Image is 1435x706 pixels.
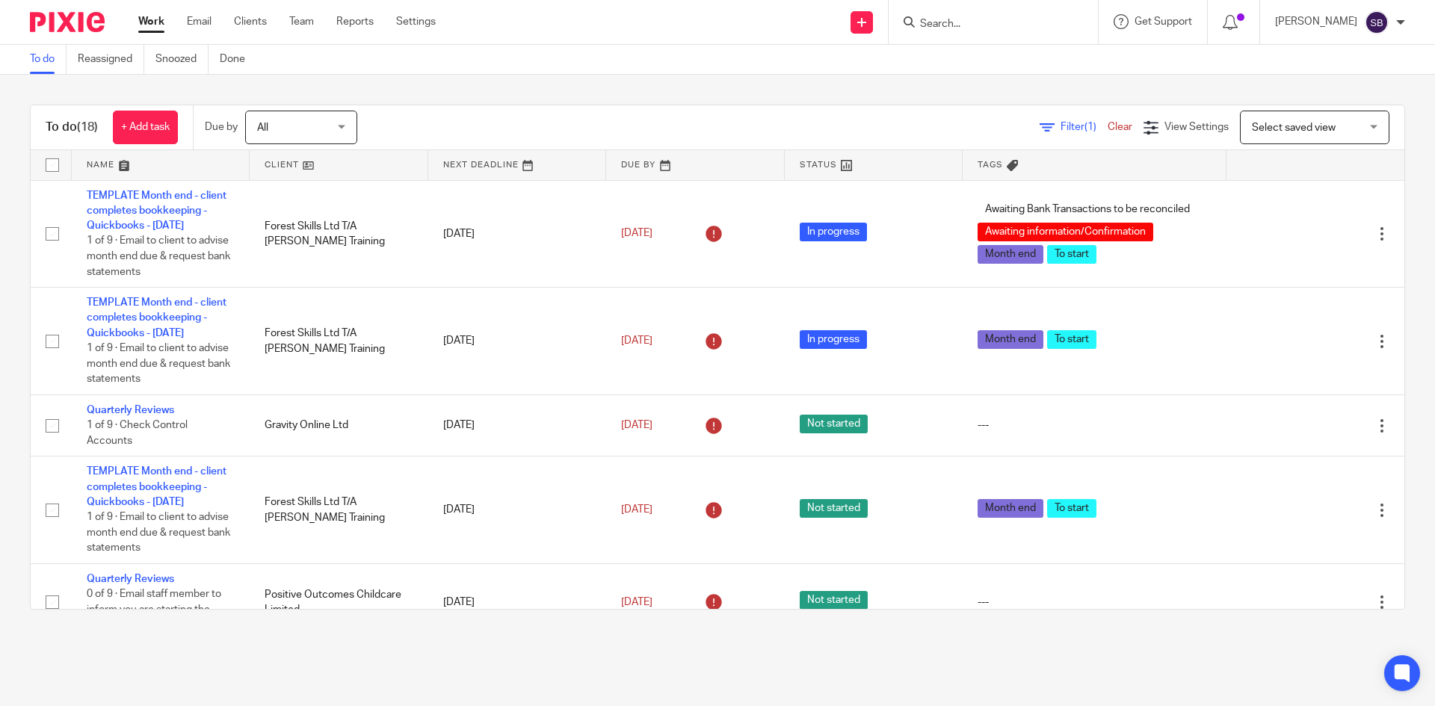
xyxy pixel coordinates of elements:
span: Not started [800,591,868,610]
span: [DATE] [621,229,652,239]
span: (18) [77,121,98,133]
span: To start [1047,245,1096,264]
input: Search [919,18,1053,31]
span: Get Support [1135,16,1192,27]
span: 0 of 9 · Email staff member to inform you are starting the checks [87,589,221,631]
span: (1) [1084,122,1096,132]
span: 1 of 9 · Check Control Accounts [87,420,188,446]
p: [PERSON_NAME] [1275,14,1357,29]
td: [DATE] [428,456,606,564]
span: Awaiting information/Confirmation [978,223,1153,241]
h1: To do [46,120,98,135]
span: Filter [1061,122,1108,132]
p: Due by [205,120,238,134]
span: Awaiting Bank Transactions to be reconciled [978,200,1197,219]
span: [DATE] [621,335,652,346]
a: Settings [396,14,436,29]
span: 1 of 9 · Email to client to advise month end due & request bank statements [87,236,230,277]
a: Clients [234,14,267,29]
a: TEMPLATE Month end - client completes bookkeeping - Quickbooks - [DATE] [87,466,226,507]
span: 1 of 9 · Email to client to advise month end due & request bank statements [87,513,230,554]
span: [DATE] [621,420,652,430]
span: In progress [800,223,867,241]
a: Quarterly Reviews [87,574,174,584]
span: Not started [800,415,868,433]
td: Forest Skills Ltd T/A [PERSON_NAME] Training [250,456,428,564]
a: TEMPLATE Month end - client completes bookkeeping - Quickbooks - [DATE] [87,297,226,338]
a: To do [30,45,67,74]
a: Work [138,14,164,29]
span: In progress [800,330,867,349]
a: Email [187,14,212,29]
td: [DATE] [428,563,606,640]
img: svg%3E [1365,10,1389,34]
span: Month end [978,330,1043,349]
a: Reports [336,14,374,29]
a: Reassigned [78,45,144,74]
a: Done [220,45,256,74]
img: Pixie [30,12,105,32]
td: Gravity Online Ltd [250,394,428,456]
span: Tags [978,161,1003,169]
a: Snoozed [155,45,209,74]
span: [DATE] [621,504,652,515]
span: Select saved view [1252,123,1336,133]
span: View Settings [1164,122,1229,132]
span: To start [1047,499,1096,518]
a: Quarterly Reviews [87,405,174,415]
span: To start [1047,330,1096,349]
span: All [257,123,268,133]
td: [DATE] [428,180,606,288]
td: [DATE] [428,394,606,456]
div: --- [978,418,1212,433]
a: + Add task [113,111,178,144]
div: --- [978,595,1212,610]
td: Forest Skills Ltd T/A [PERSON_NAME] Training [250,288,428,395]
span: Month end [978,499,1043,518]
a: Clear [1108,122,1132,132]
td: Forest Skills Ltd T/A [PERSON_NAME] Training [250,180,428,288]
span: [DATE] [621,597,652,607]
a: Team [289,14,314,29]
td: [DATE] [428,288,606,395]
td: Positive Outcomes Childcare Limited [250,563,428,640]
span: 1 of 9 · Email to client to advise month end due & request bank statements [87,343,230,384]
span: Not started [800,499,868,518]
a: TEMPLATE Month end - client completes bookkeeping - Quickbooks - [DATE] [87,191,226,232]
span: Month end [978,245,1043,264]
